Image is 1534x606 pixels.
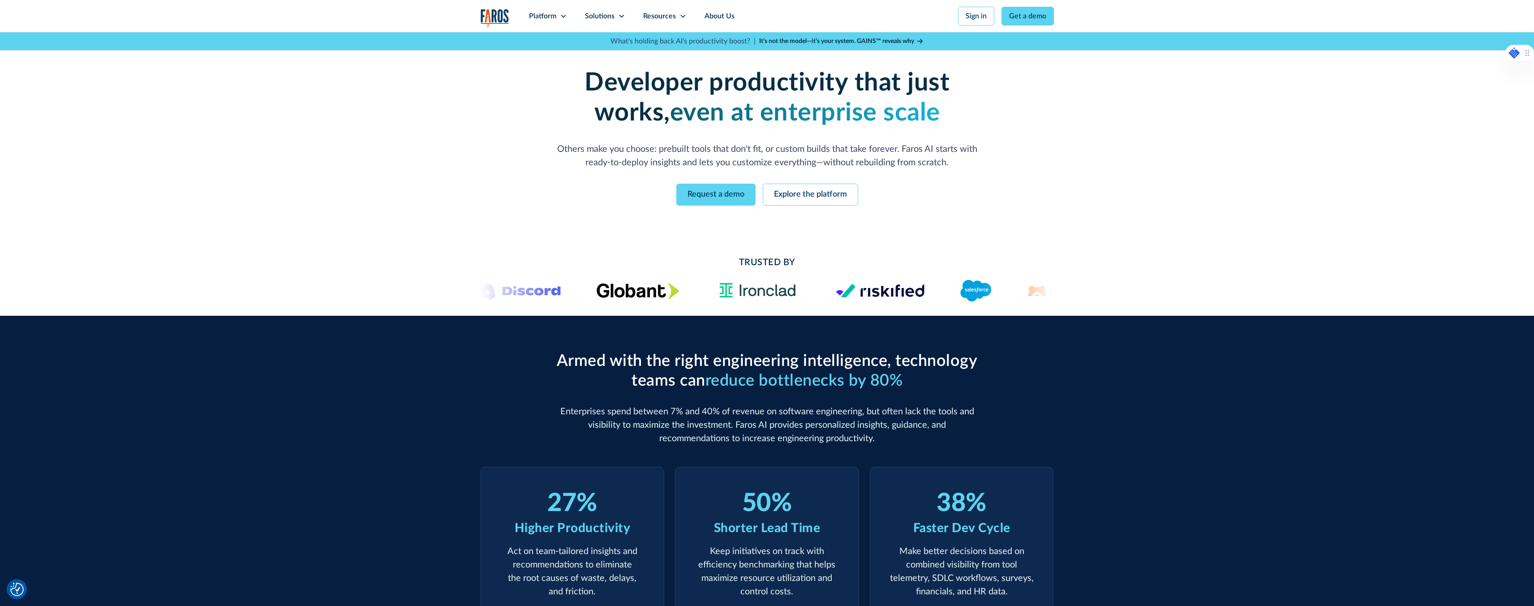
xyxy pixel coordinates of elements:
div: 50 [742,489,771,519]
p: Keep initiatives on track with efficiency benchmarking that helps maximize resource utilization a... [692,545,842,598]
span: reduce bottlenecks by 80% [705,373,903,389]
div: Solutions [585,11,614,21]
p: Enterprises spend between 7% and 40% of revenue on software engineering, but often lack the tools... [552,405,982,445]
img: Ironclad Logo [715,280,800,301]
p: Others make you choose: prebuilt tools that don't fit, or custom builds that take forever. Faros ... [552,142,982,169]
img: Logo of the analytics and reporting company Faros. [481,9,509,27]
a: It’s not the model—it’s your system. GAINS™ reveals why [759,37,924,46]
p: Make better decisions based on combined visibility from tool telemetry, SDLC workflows, surveys, ... [886,545,1037,598]
div: % [576,489,597,519]
img: Logo of the CRM platform Salesforce. [960,280,991,301]
div: Platform [529,11,556,21]
strong: even at enterprise scale [670,100,940,125]
div: Resources [643,11,676,21]
a: home [481,9,509,27]
strong: It’s not the model—it’s your system. GAINS™ reveals why [759,38,914,44]
div: 27 [547,489,576,519]
p: Act on team-tailored insights and recommendations to eliminate the root causes of waste, delays, ... [497,545,648,598]
img: Revisit consent button [10,583,24,596]
a: Request a demo [676,184,756,206]
a: Sign in [958,7,994,26]
h2: Armed with the right engineering intelligence, technology teams can [552,352,982,390]
div: Higher Productivity [515,519,631,537]
img: Logo of the risk management platform Riskified. [836,284,924,298]
div: 38 [937,489,966,519]
strong: Developer productivity that just works, [584,70,950,125]
div: % [771,489,792,519]
div: Faster Dev Cycle [913,519,1010,537]
img: Globant's logo [597,283,679,299]
p: What's holding back AI's productivity boost? | [610,36,756,47]
a: Explore the platform [763,184,858,206]
h2: Trusted By [552,256,982,269]
div: % [966,489,987,519]
button: Cookie Settings [10,583,24,596]
div: Shorter Lead Time [714,519,821,537]
a: Get a demo [1001,7,1054,26]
